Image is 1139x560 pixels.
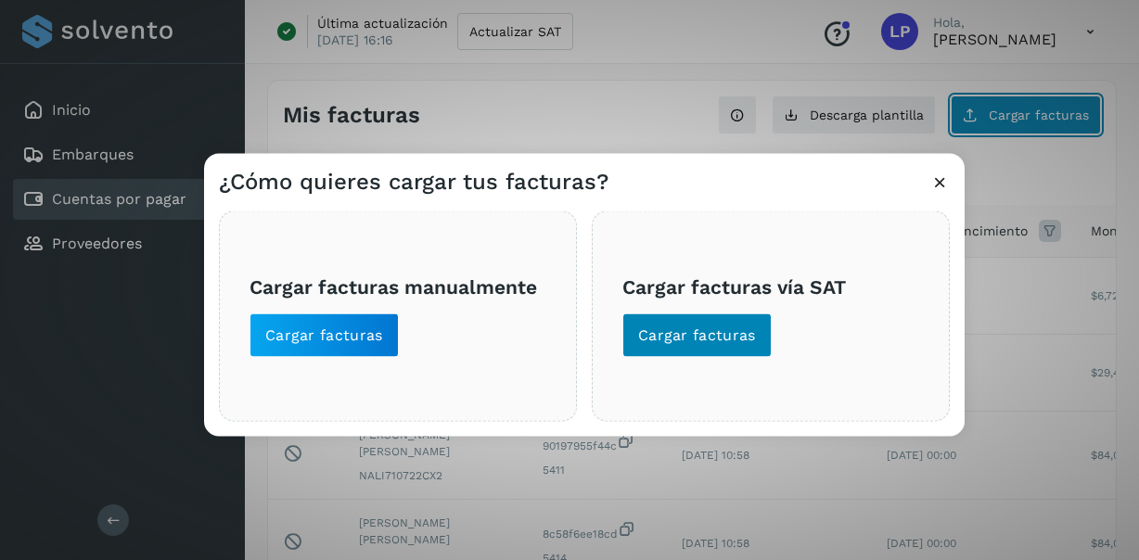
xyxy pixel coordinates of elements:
h3: ¿Cómo quieres cargar tus facturas? [219,169,608,196]
button: Cargar facturas [250,313,399,358]
button: Cargar facturas [622,313,772,358]
span: Cargar facturas [638,325,756,346]
h3: Cargar facturas vía SAT [622,274,919,298]
h3: Cargar facturas manualmente [250,274,546,298]
span: Cargar facturas [265,325,383,346]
